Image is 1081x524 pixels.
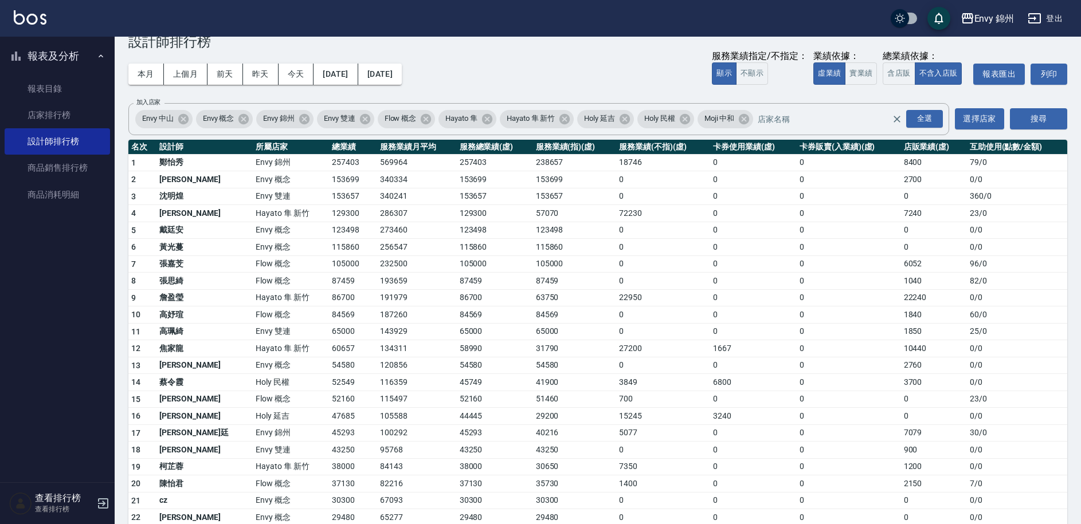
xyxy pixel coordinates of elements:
th: 所屬店家 [253,140,329,155]
th: 互助使用(點數/金額) [967,140,1067,155]
button: save [927,7,950,30]
span: Moji 中和 [698,113,742,124]
td: 153699 [457,171,533,188]
button: 虛業績 [813,62,845,85]
td: 0 [710,171,797,188]
td: 100292 [377,424,456,442]
button: 列印 [1031,64,1067,85]
input: 店家名稱 [755,109,912,129]
td: 340334 [377,171,456,188]
span: 18 [131,445,141,454]
td: 0 [797,306,901,324]
td: Flow 概念 [253,306,329,324]
td: 0 [797,357,901,374]
td: 0 [616,357,710,374]
td: 23 / 0 [967,205,1067,222]
span: 11 [131,327,141,336]
td: 高妤瑄 [156,306,253,324]
span: Envy 概念 [196,113,241,124]
span: 17 [131,428,141,438]
td: 張思綺 [156,273,253,290]
td: 60657 [329,340,377,357]
td: 44445 [457,408,533,425]
td: 5077 [616,424,710,442]
td: Envy 概念 [253,171,329,188]
td: 54580 [329,357,377,374]
td: 41900 [533,374,617,391]
td: 84569 [533,306,617,324]
span: 20 [131,479,141,488]
td: 54580 [457,357,533,374]
td: Flow 概念 [253,391,329,408]
td: 65000 [533,323,617,340]
td: 153657 [533,188,617,205]
td: [PERSON_NAME] [156,357,253,374]
td: 38000 [329,458,377,475]
td: 0 [797,442,901,459]
span: 1 [131,158,136,167]
td: 273460 [377,222,456,239]
td: 105000 [533,255,617,273]
td: 高珮綺 [156,323,253,340]
td: 6800 [710,374,797,391]
td: 1667 [710,340,797,357]
th: 設計師 [156,140,253,155]
td: [PERSON_NAME] [156,391,253,408]
td: 0 [616,188,710,205]
td: 79 / 0 [967,154,1067,171]
a: 商品銷售排行榜 [5,155,110,181]
td: Envy 概念 [253,357,329,374]
p: 查看排行榜 [35,504,93,514]
td: Hayato 隼 新竹 [253,205,329,222]
div: Holy 民權 [637,110,694,128]
td: 戴廷安 [156,222,253,239]
th: 卡券販賣(入業績)(虛) [797,140,901,155]
div: Envy 中山 [135,110,193,128]
span: 4 [131,208,136,218]
td: [PERSON_NAME]廷 [156,424,253,442]
td: 0 [616,306,710,324]
td: 0 [797,374,901,391]
span: Envy 錦州 [256,113,301,124]
label: 加入店家 [136,98,160,107]
div: 總業績依據： [883,50,968,62]
span: 10 [131,310,141,319]
td: 柯芷蓉 [156,458,253,475]
td: 0 / 0 [967,289,1067,306]
td: Hayato 隼 新竹 [253,458,329,475]
td: 123498 [533,222,617,239]
button: 登出 [1023,8,1067,29]
td: 0 [710,442,797,459]
td: 0 [797,340,901,357]
td: 43250 [329,442,377,459]
td: 700 [616,391,710,408]
h3: 設計師排行榜 [128,34,1067,50]
td: 360 / 0 [967,188,1067,205]
td: 29200 [533,408,617,425]
td: 96 / 0 [967,255,1067,273]
td: 45749 [457,374,533,391]
td: 蔡令霞 [156,374,253,391]
th: 總業績 [329,140,377,155]
td: [PERSON_NAME] [156,205,253,222]
td: 8400 [901,154,967,171]
button: 上個月 [164,64,207,85]
td: 87459 [457,273,533,290]
td: 30 / 0 [967,424,1067,442]
span: Hayato 隼 新竹 [500,113,562,124]
td: 6052 [901,255,967,273]
td: 焦家龍 [156,340,253,357]
h5: 查看排行榜 [35,493,93,504]
td: 0 [797,391,901,408]
td: 25 / 0 [967,323,1067,340]
div: Envy 概念 [196,110,253,128]
td: 0 [901,239,967,256]
a: 設計師排行榜 [5,128,110,155]
td: Envy 雙連 [253,323,329,340]
td: 0 [710,255,797,273]
span: Envy 雙連 [317,113,362,124]
td: Holy 延吉 [253,408,329,425]
button: 顯示 [712,62,737,85]
td: 65000 [329,323,377,340]
div: Hayato 隼 新竹 [500,110,574,128]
